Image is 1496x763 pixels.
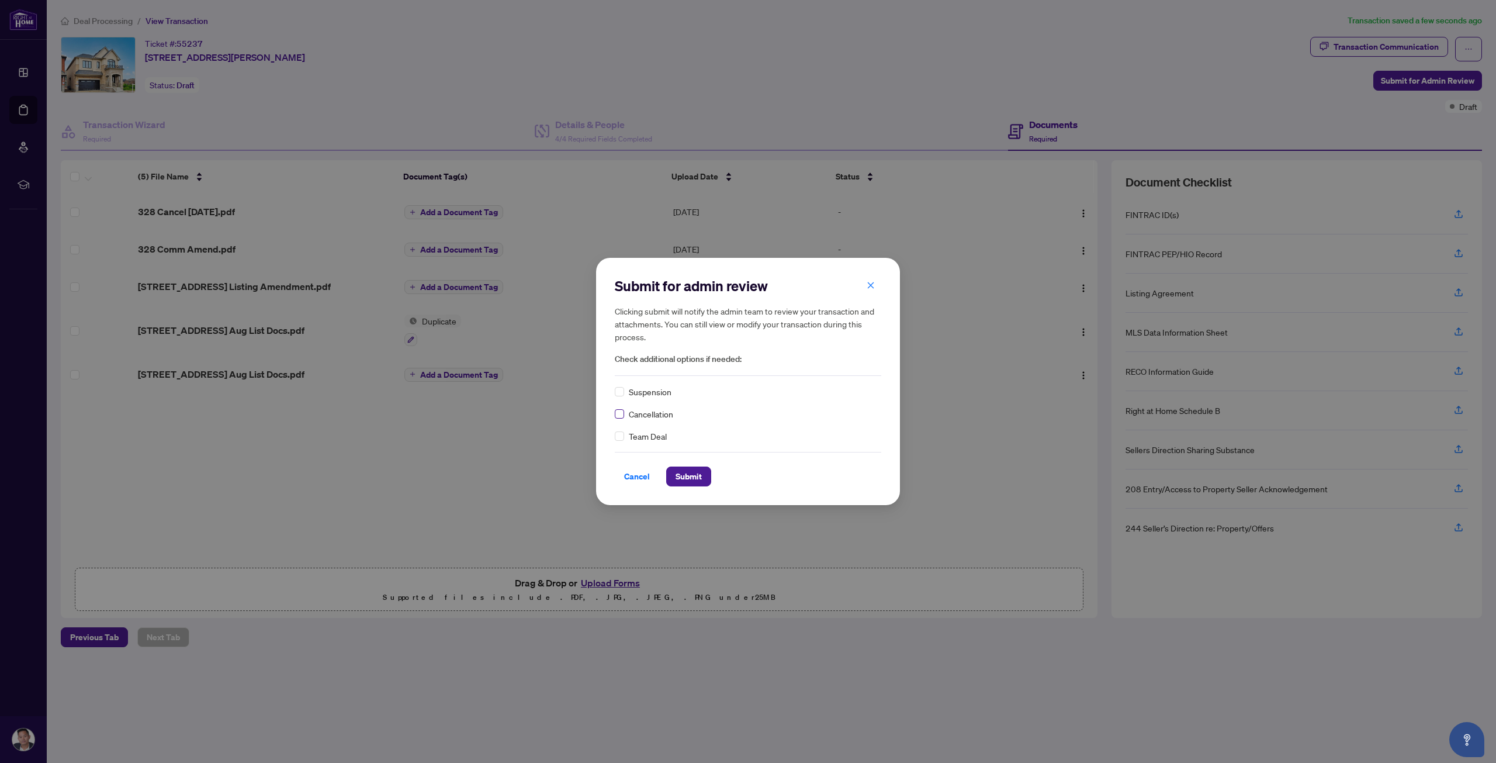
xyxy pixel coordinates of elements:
[676,467,702,486] span: Submit
[615,305,881,343] h5: Clicking submit will notify the admin team to review your transaction and attachments. You can st...
[867,281,875,289] span: close
[624,467,650,486] span: Cancel
[1449,722,1484,757] button: Open asap
[629,385,671,398] span: Suspension
[615,353,881,366] span: Check additional options if needed:
[629,430,667,443] span: Team Deal
[615,277,881,295] h2: Submit for admin review
[666,467,711,486] button: Submit
[615,467,659,486] button: Cancel
[629,408,673,420] span: Cancellation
